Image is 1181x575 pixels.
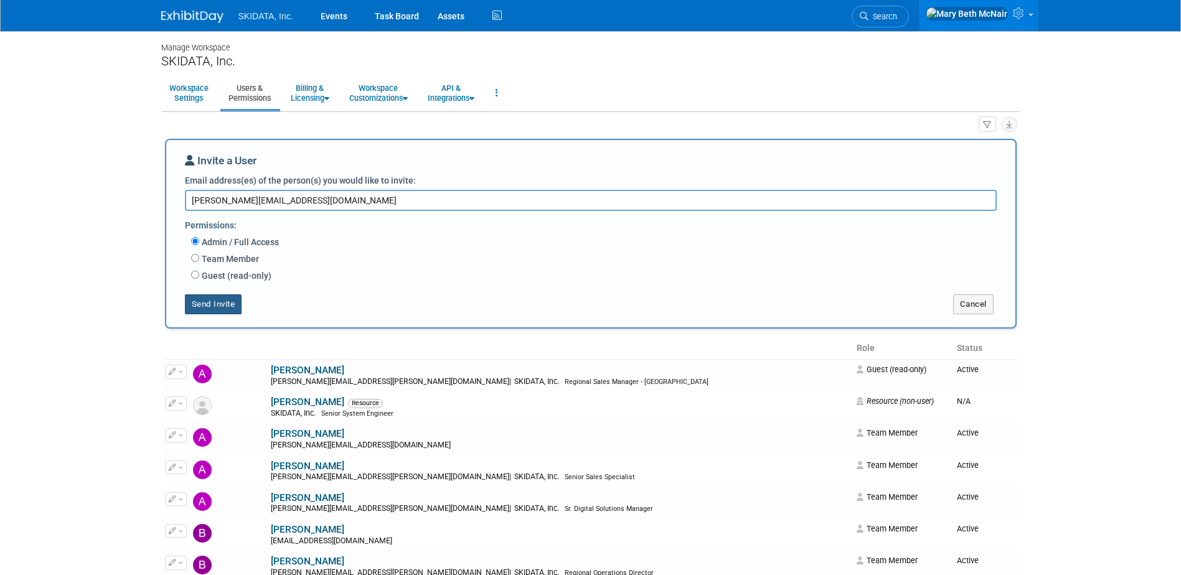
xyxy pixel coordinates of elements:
span: Team Member [857,556,918,565]
a: [PERSON_NAME] [271,492,344,503]
div: Manage Workspace [161,31,1020,54]
img: Resource [193,396,212,415]
span: Team Member [857,460,918,470]
span: Active [957,556,979,565]
a: WorkspaceSettings [161,78,217,108]
a: [PERSON_NAME] [271,396,344,408]
span: Active [957,460,979,470]
img: Andy Shenberger [193,492,212,511]
a: [PERSON_NAME] [271,460,344,472]
span: N/A [957,396,971,406]
span: | [509,504,511,513]
label: Admin / Full Access [199,236,279,248]
span: Team Member [857,524,918,533]
img: Mary Beth McNair [926,7,1008,21]
span: Team Member [857,428,918,437]
a: Search [852,6,909,27]
span: Team Member [857,492,918,502]
span: Resource [348,399,383,408]
span: | [509,377,511,386]
a: Users &Permissions [220,78,279,108]
span: SKIDATA, Inc. [238,11,293,21]
span: Active [957,524,979,533]
img: Becky Fox [193,524,212,543]
button: Cancel [953,294,994,314]
label: Email address(es) of the person(s) you would like to invite: [185,174,416,187]
span: Search [868,12,897,21]
span: Regional Sales Manager - [GEOGRAPHIC_DATA] [565,378,708,386]
a: [PERSON_NAME] [271,428,344,439]
span: SKIDATA, Inc. [511,377,563,386]
div: SKIDATA, Inc. [161,54,1020,69]
span: SKIDATA, Inc. [511,472,563,481]
div: Permissions: [185,214,1006,235]
label: Team Member [199,253,259,265]
div: [PERSON_NAME][EMAIL_ADDRESS][PERSON_NAME][DOMAIN_NAME] [271,504,849,514]
span: SKIDATA, Inc. [511,504,563,513]
img: ExhibitDay [161,11,223,23]
span: Active [957,428,979,437]
div: [PERSON_NAME][EMAIL_ADDRESS][DOMAIN_NAME] [271,441,849,451]
label: Guest (read-only) [199,269,271,282]
img: Andy Hennessey [193,460,212,479]
a: [PERSON_NAME] [271,524,344,535]
img: Bill Herman [193,556,212,574]
a: API &Integrations [420,78,482,108]
a: [PERSON_NAME] [271,556,344,567]
div: Invite a User [185,153,997,174]
div: [EMAIL_ADDRESS][DOMAIN_NAME] [271,536,849,546]
span: Sr. Digital Solutions Manager [565,505,653,513]
div: [PERSON_NAME][EMAIL_ADDRESS][PERSON_NAME][DOMAIN_NAME] [271,377,849,387]
th: Status [952,338,1017,359]
span: Guest (read-only) [857,365,926,374]
img: Andreas Kranabetter [193,428,212,447]
div: [PERSON_NAME][EMAIL_ADDRESS][PERSON_NAME][DOMAIN_NAME] [271,472,849,482]
a: WorkspaceCustomizations [341,78,416,108]
a: [PERSON_NAME] [271,365,344,376]
span: Senior Sales Specialist [565,473,635,481]
th: Role [852,338,951,359]
span: Active [957,492,979,502]
img: Aaron Siebert [193,365,212,383]
span: Senior System Engineer [321,409,393,418]
a: Billing &Licensing [283,78,337,108]
span: SKIDATA, Inc. [271,409,319,418]
span: Active [957,365,979,374]
span: | [509,472,511,481]
span: Resource (non-user) [857,396,934,406]
button: Send Invite [185,294,242,314]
